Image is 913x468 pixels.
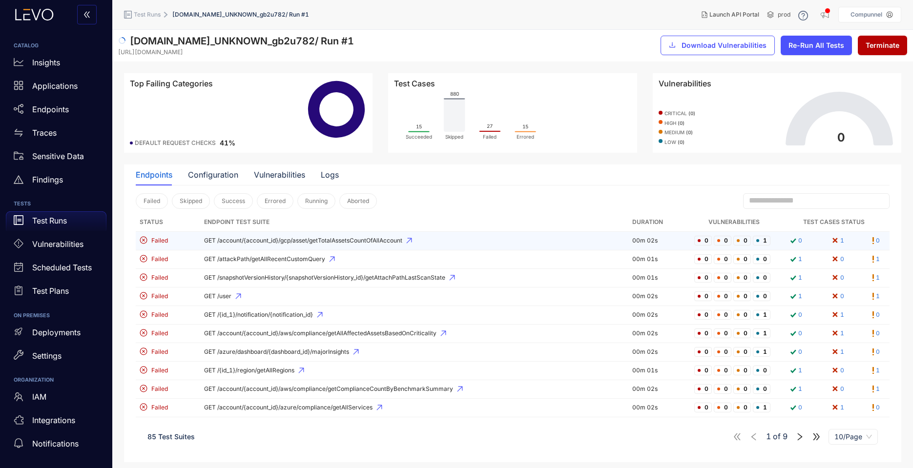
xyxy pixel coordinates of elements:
[32,392,46,401] p: IAM
[204,367,624,374] span: GET /{id_1}/region/getAllRegions
[830,347,844,357] a: 1
[151,404,168,411] span: Failed
[872,347,880,357] a: 0
[32,175,63,184] p: Findings
[628,380,690,399] td: 00m 02s
[14,175,23,184] span: warning
[694,254,712,264] span: 0
[659,79,711,88] span: Vulnerabilities
[694,328,712,338] span: 0
[753,347,770,357] span: 1
[628,269,690,287] td: 00m 01s
[151,256,168,263] span: Failed
[766,432,788,441] span: of
[32,216,67,225] p: Test Runs
[517,134,534,140] tspan: Errored
[487,123,493,129] tspan: 27
[257,193,293,209] button: Errored
[872,254,880,265] a: 1
[733,347,751,357] span: 0
[6,100,106,123] a: Endpoints
[6,434,106,457] a: Notifications
[830,273,844,283] a: 0
[788,291,802,302] a: 1
[714,254,731,264] span: 0
[14,392,23,402] span: team
[204,293,624,300] span: GET /user
[753,236,770,245] span: 1
[628,287,690,306] td: 00m 02s
[297,193,335,209] button: Running
[147,432,195,441] span: 85 Test Suites
[694,7,767,22] button: Launch API Portal
[14,313,99,319] h6: ON PREMISES
[6,410,106,434] a: Integrations
[664,140,685,145] span: low
[394,79,631,88] div: Test Cases
[664,111,695,117] span: critical
[6,211,106,235] a: Test Runs
[204,274,624,281] span: GET /snapshotVersionHistory/{snapshotVersionHistory_id}/getAttachPathLastScanState
[6,323,106,346] a: Deployments
[664,130,693,136] span: medium
[766,432,771,441] span: 1
[661,36,775,55] button: downloadDownload Vulnerabilities
[753,366,770,375] span: 0
[694,403,712,412] span: 0
[858,36,907,55] button: Terminate
[733,291,751,301] span: 0
[788,236,802,246] a: 0
[130,35,354,47] span: [DOMAIN_NAME]_UNKNOWN_gb2u782 / Run # 1
[830,310,844,320] a: 1
[872,366,880,376] a: 1
[6,146,106,170] a: Sensitive Data
[151,237,168,244] span: Failed
[32,58,60,67] p: Insights
[14,377,99,383] h6: ORGANIZATION
[788,347,802,357] a: 0
[14,43,99,49] h6: CATALOG
[628,362,690,380] td: 00m 01s
[694,384,712,394] span: 0
[32,328,81,337] p: Deployments
[483,134,497,140] tspan: Failed
[134,11,161,18] span: Test Runs
[151,330,168,337] span: Failed
[445,134,463,140] tspan: Skipped
[6,235,106,258] a: Vulnerabilities
[204,237,624,244] span: GET /account/{account_id}/gcp/asset/getTotalAssetsCountOfAllAccount
[783,432,788,441] span: 9
[172,193,210,209] button: Skipped
[83,11,91,20] span: double-left
[714,347,731,357] span: 0
[872,291,880,302] a: 1
[151,386,168,392] span: Failed
[733,403,751,412] span: 0
[866,41,899,49] span: Terminate
[834,429,872,444] span: 10/Page
[678,120,685,126] b: ( 0 )
[522,123,528,129] tspan: 15
[6,346,106,369] a: Settings
[686,129,693,135] b: ( 0 )
[305,198,328,204] span: Running
[406,134,432,140] tspan: Succeeded
[788,310,802,320] a: 0
[204,256,624,263] span: GET /attackPath/getAllRecentCustomQuery
[830,291,844,302] a: 0
[714,273,731,283] span: 0
[795,432,804,441] span: right
[733,328,751,338] span: 0
[778,11,790,18] span: prod
[830,403,844,413] a: 1
[830,328,844,339] a: 1
[265,198,286,204] span: Errored
[6,258,106,282] a: Scheduled Tests
[222,198,245,204] span: Success
[812,432,821,441] span: double-right
[733,273,751,283] span: 0
[714,236,731,245] span: 0
[32,351,62,360] p: Settings
[753,291,770,301] span: 0
[788,273,802,283] a: 1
